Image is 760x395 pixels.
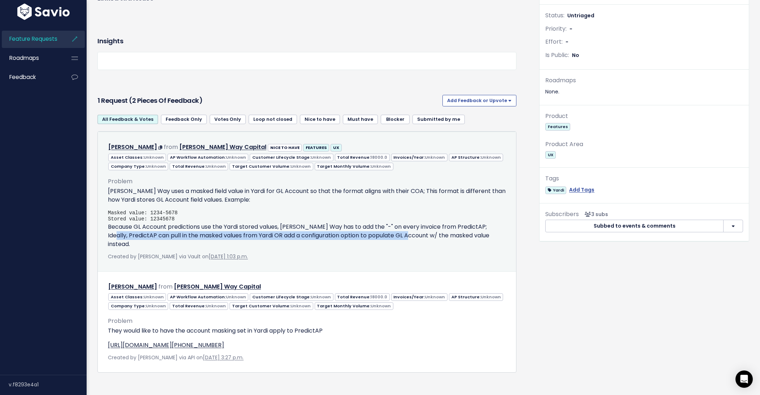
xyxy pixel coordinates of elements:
[230,302,313,310] span: Target Customer Volume:
[270,145,300,150] strong: NICE TO HAVE
[108,253,248,260] span: Created by [PERSON_NAME] via Vault on
[97,36,123,46] h3: Insights
[164,143,178,151] span: from
[108,282,157,291] a: [PERSON_NAME]
[108,154,166,161] span: Asset Classes:
[311,294,331,300] span: Unknown
[108,163,168,170] span: Company Type:
[545,75,743,86] div: Roadmaps
[2,69,60,85] a: Feedback
[209,253,248,260] a: [DATE] 1:03 p.m.
[315,302,393,310] span: Target Monthly Volume:
[179,143,266,151] a: [PERSON_NAME] Way Capital
[311,154,331,160] span: Unknown
[545,186,566,194] span: Yardi
[371,154,387,160] span: 18000.0
[108,143,157,151] a: [PERSON_NAME]
[300,115,340,124] a: Nice to have
[250,293,333,301] span: Customer Lifecycle Stage:
[545,87,743,96] div: None.
[108,326,506,335] p: They would like to have the account masking set in Yardi apply to PredictAP
[333,145,339,150] strong: UX
[545,151,556,159] span: UX
[167,293,248,301] span: AP Workflow Automation:
[371,303,391,309] span: Unknown
[572,52,579,59] span: No
[449,154,503,161] span: AP Structure:
[343,115,378,124] a: Must have
[16,4,71,20] img: logo-white.9d6f32f41409.svg
[250,154,333,161] span: Customer Lifecycle Stage:
[567,12,594,19] span: Untriaged
[108,293,166,301] span: Asset Classes:
[335,154,390,161] span: Total Revenue:
[9,375,87,394] div: v.f8293e4a1
[291,163,311,169] span: Unknown
[569,25,572,32] span: -
[291,303,311,309] span: Unknown
[108,210,178,222] code: Masked value: 1234-5678 Stored value: 12345678
[425,294,445,300] span: Unknown
[2,31,60,47] a: Feature Requests
[315,163,393,170] span: Target Monthly Volume:
[425,154,445,160] span: Unknown
[545,38,563,46] span: Effort:
[545,51,569,59] span: Is Public:
[167,154,248,161] span: AP Workflow Automation:
[2,50,60,66] a: Roadmaps
[449,293,503,301] span: AP Structure:
[335,293,390,301] span: Total Revenue:
[9,35,57,43] span: Feature Requests
[442,95,516,106] button: Add Feedback or Upvote
[108,341,224,349] a: [URL][DOMAIN_NAME][PHONE_NUMBER]
[582,211,608,218] span: <p><strong>Subscribers</strong><br><br> - Emma Whitman<br> - Greg Achenbach<br> - Caroline Boyden...
[545,220,724,233] button: Subbed to events & comments
[108,177,132,185] span: Problem
[146,163,166,169] span: Unknown
[545,139,743,150] div: Product Area
[412,115,465,124] a: Submitted by me
[391,154,447,161] span: Invoices/Year:
[203,354,244,361] a: [DATE] 3:27 p.m.
[569,185,594,194] a: Add Tags
[545,174,743,184] div: Tags
[144,294,164,300] span: Unknown
[371,163,391,169] span: Unknown
[545,11,564,19] span: Status:
[230,163,313,170] span: Target Customer Volume:
[108,317,132,325] span: Problem
[161,115,207,124] a: Feedback Only
[545,123,570,131] span: Features
[206,303,226,309] span: Unknown
[565,38,568,45] span: -
[226,294,246,300] span: Unknown
[108,223,506,249] p: Because GL Account predictions use the Yardi stored values, [PERSON_NAME] Way has to add the "-" ...
[170,302,228,310] span: Total Revenue:
[9,54,39,62] span: Roadmaps
[249,115,297,124] a: Loop not closed
[97,96,440,106] h3: 1 Request (2 pieces of Feedback)
[481,294,501,300] span: Unknown
[144,154,164,160] span: Unknown
[108,302,168,310] span: Company Type:
[174,282,261,291] a: [PERSON_NAME] Way Capital
[146,303,166,309] span: Unknown
[170,163,228,170] span: Total Revenue:
[226,154,246,160] span: Unknown
[210,115,246,124] a: Votes Only
[545,210,579,218] span: Subscribers
[108,187,506,204] p: [PERSON_NAME] Way uses a masked field value in Yardi for GL Account so that the format aligns wit...
[735,370,753,388] div: Open Intercom Messenger
[158,282,172,291] span: from
[306,145,327,150] strong: FEATURES
[206,163,226,169] span: Unknown
[97,115,158,124] a: All Feedback & Votes
[481,154,501,160] span: Unknown
[108,354,244,361] span: Created by [PERSON_NAME] via API on
[371,294,387,300] span: 18000.0
[381,115,410,124] a: Blocker
[545,185,566,194] a: Yardi
[391,293,447,301] span: Invoices/Year:
[545,111,743,122] div: Product
[9,73,36,81] span: Feedback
